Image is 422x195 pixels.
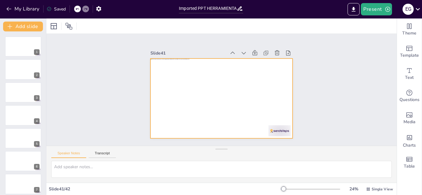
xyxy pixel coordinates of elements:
[34,72,40,78] div: 2
[397,85,422,107] div: Get real-time input from your audience
[403,4,414,15] div: E G
[49,21,59,31] div: Layout
[5,82,41,103] div: https://cdn.sendsteps.com/images/logo/sendsteps_logo_white.pnghttps://cdn.sendsteps.com/images/lo...
[397,63,422,85] div: Add text boxes
[399,96,420,103] span: Questions
[346,186,361,192] div: 24 %
[34,49,40,55] div: 1
[397,107,422,129] div: Add images, graphics, shapes or video
[34,187,40,193] div: 7
[5,174,41,194] div: 7
[400,52,419,59] span: Template
[405,74,414,81] span: Text
[34,141,40,147] div: 5
[372,187,393,192] span: Single View
[5,36,41,57] div: https://cdn.sendsteps.com/images/logo/sendsteps_logo_white.pnghttps://cdn.sendsteps.com/images/lo...
[403,119,416,125] span: Media
[361,3,392,15] button: Present
[5,151,41,171] div: https://cdn.sendsteps.com/images/logo/sendsteps_logo_white.pnghttps://cdn.sendsteps.com/images/lo...
[51,151,86,158] button: Speaker Notes
[404,163,415,170] span: Table
[397,152,422,174] div: Add a table
[3,22,43,31] button: Add slide
[65,22,73,30] span: Position
[348,3,360,15] button: Export to PowerPoint
[397,41,422,63] div: Add ready made slides
[397,129,422,152] div: Add charts and graphs
[402,30,416,37] span: Theme
[89,151,116,158] button: Transcript
[5,105,41,125] div: https://cdn.sendsteps.com/images/logo/sendsteps_logo_white.pnghttps://cdn.sendsteps.com/images/lo...
[47,6,66,12] div: Saved
[5,59,41,79] div: https://cdn.sendsteps.com/images/logo/sendsteps_logo_white.pnghttps://cdn.sendsteps.com/images/lo...
[179,4,237,13] input: Insert title
[5,128,41,148] div: https://cdn.sendsteps.com/images/logo/sendsteps_logo_white.pnghttps://cdn.sendsteps.com/images/lo...
[5,4,42,14] button: My Library
[34,118,40,124] div: 4
[403,3,414,15] button: E G
[403,142,416,149] span: Charts
[150,50,226,56] div: Slide 41
[34,164,40,169] div: 6
[34,95,40,101] div: 3
[49,186,281,192] div: Slide 41 / 42
[397,18,422,41] div: Change the overall theme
